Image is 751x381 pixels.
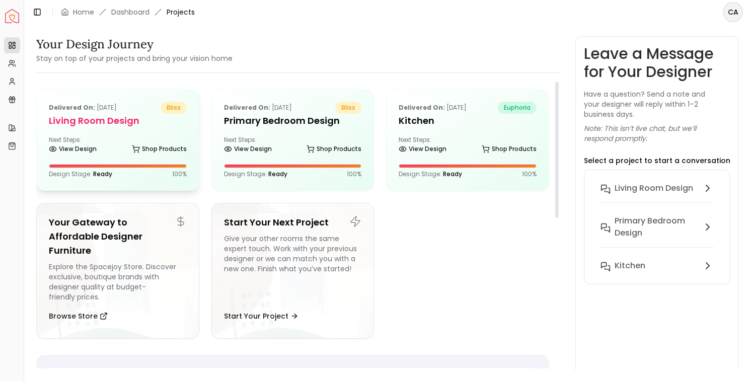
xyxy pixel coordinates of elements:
div: Next Steps: [224,136,362,156]
span: euphoria [498,102,537,114]
a: Spacejoy [5,9,19,23]
p: 100 % [522,170,537,178]
p: [DATE] [49,102,117,114]
a: Start Your Next ProjectGive your other rooms the same expert touch. Work with your previous desig... [211,203,374,339]
a: Dashboard [111,7,149,17]
span: bliss [335,102,361,114]
b: Delivered on: [399,103,445,112]
img: Spacejoy Logo [5,9,19,23]
span: bliss [161,102,187,114]
button: Start Your Project [224,306,298,326]
span: Projects [167,7,195,17]
a: Shop Products [307,142,361,156]
p: Note: This isn’t live chat, but we’ll respond promptly. [584,123,730,143]
p: 100 % [172,170,187,178]
div: Next Steps: [399,136,537,156]
p: Design Stage: [49,170,112,178]
h3: Your Design Journey [36,36,233,52]
a: View Design [399,142,446,156]
span: Ready [93,170,112,178]
div: Explore the Spacejoy Store. Discover exclusive, boutique brands with designer quality at budget-f... [49,262,187,302]
p: Have a question? Send a note and your designer will reply within 1–2 business days. [584,89,730,119]
button: CA [723,2,743,22]
a: Shop Products [482,142,537,156]
h5: Living Room design [49,114,187,128]
nav: breadcrumb [61,7,195,17]
h6: Living Room design [615,182,693,194]
button: Primary Bedroom design [592,211,722,256]
a: Home [73,7,94,17]
a: Your Gateway to Affordable Designer FurnitureExplore the Spacejoy Store. Discover exclusive, bout... [36,203,199,339]
div: Next Steps: [49,136,187,156]
h5: Your Gateway to Affordable Designer Furniture [49,215,187,258]
p: Select a project to start a conversation [584,156,730,166]
p: 100 % [347,170,361,178]
small: Stay on top of your projects and bring your vision home [36,53,233,63]
h3: Leave a Message for Your Designer [584,45,730,81]
h5: Start Your Next Project [224,215,362,230]
span: Ready [443,170,462,178]
p: Design Stage: [399,170,462,178]
button: Living Room design [592,178,722,211]
button: Browse Store [49,306,108,326]
p: Design Stage: [224,170,287,178]
a: Shop Products [132,142,187,156]
h5: Kitchen [399,114,537,128]
div: Give your other rooms the same expert touch. Work with your previous designer or we can match you... [224,234,362,302]
b: Delivered on: [49,103,95,112]
h6: Primary Bedroom design [615,215,698,239]
a: View Design [224,142,272,156]
p: [DATE] [399,102,467,114]
h5: Primary Bedroom design [224,114,362,128]
button: Kitchen [592,256,722,276]
p: [DATE] [224,102,292,114]
span: Ready [268,170,287,178]
h6: Kitchen [615,260,645,272]
b: Delivered on: [224,103,270,112]
span: CA [724,3,742,21]
a: View Design [49,142,97,156]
